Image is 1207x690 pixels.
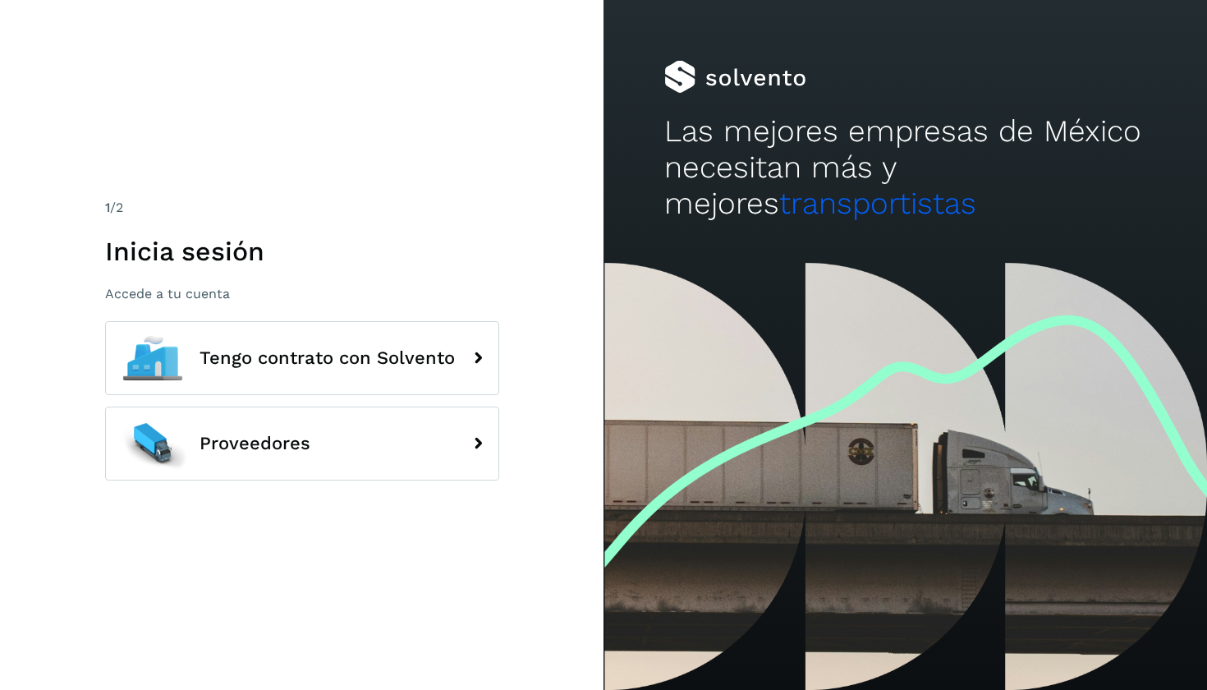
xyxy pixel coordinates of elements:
span: transportistas [779,186,976,221]
p: Accede a tu cuenta [105,286,499,301]
span: Tengo contrato con Solvento [200,348,455,368]
h1: Inicia sesión [105,236,499,267]
span: 1 [105,200,110,215]
span: Proveedores [200,434,310,453]
button: Tengo contrato con Solvento [105,321,499,395]
button: Proveedores [105,407,499,481]
h2: Las mejores empresas de México necesitan más y mejores [664,113,1147,223]
div: /2 [105,198,499,218]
